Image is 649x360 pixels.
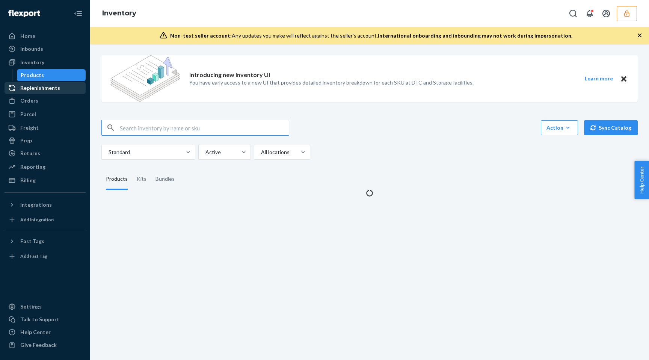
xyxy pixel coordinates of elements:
[5,135,86,147] a: Prep
[20,45,43,53] div: Inbounds
[20,316,59,323] div: Talk to Support
[599,6,614,21] button: Open account menu
[96,3,142,24] ol: breadcrumbs
[5,56,86,68] a: Inventory
[541,120,578,135] button: Action
[20,341,57,349] div: Give Feedback
[20,150,40,157] div: Returns
[205,148,205,156] input: Active
[20,328,51,336] div: Help Center
[20,124,39,132] div: Freight
[20,237,44,245] div: Fast Tags
[110,55,180,102] img: new-reports-banner-icon.82668bd98b6a51aee86340f2a7b77ae3.png
[5,326,86,338] a: Help Center
[5,235,86,247] button: Fast Tags
[20,303,42,310] div: Settings
[260,148,261,156] input: All locations
[5,301,86,313] a: Settings
[20,84,60,92] div: Replenishments
[20,110,36,118] div: Parcel
[20,59,44,66] div: Inventory
[5,95,86,107] a: Orders
[5,250,86,262] a: Add Fast Tag
[155,169,175,190] div: Bundles
[5,174,86,186] a: Billing
[5,313,86,325] a: Talk to Support
[5,108,86,120] a: Parcel
[566,6,581,21] button: Open Search Box
[5,30,86,42] a: Home
[106,169,128,190] div: Products
[546,124,572,132] div: Action
[20,97,38,104] div: Orders
[189,79,474,86] p: You have early access to a new UI that provides detailed inventory breakdown for each SKU at DTC ...
[619,74,629,83] button: Close
[21,71,44,79] div: Products
[5,339,86,351] button: Give Feedback
[20,32,35,40] div: Home
[584,120,638,135] button: Sync Catalog
[580,74,617,83] button: Learn more
[102,9,136,17] a: Inventory
[5,82,86,94] a: Replenishments
[137,169,146,190] div: Kits
[5,214,86,226] a: Add Integration
[170,32,572,39] div: Any updates you make will reflect against the seller's account.
[20,201,52,209] div: Integrations
[378,32,572,39] span: International onboarding and inbounding may not work during impersonation.
[71,6,86,21] button: Close Navigation
[20,253,47,259] div: Add Fast Tag
[5,122,86,134] a: Freight
[5,147,86,159] a: Returns
[170,32,232,39] span: Non-test seller account:
[582,6,597,21] button: Open notifications
[5,43,86,55] a: Inbounds
[8,10,40,17] img: Flexport logo
[634,161,649,199] button: Help Center
[189,71,270,79] p: Introducing new Inventory UI
[5,199,86,211] button: Integrations
[20,137,32,144] div: Prep
[17,69,86,81] a: Products
[20,163,45,171] div: Reporting
[108,148,109,156] input: Standard
[20,177,36,184] div: Billing
[20,216,54,223] div: Add Integration
[5,161,86,173] a: Reporting
[120,120,289,135] input: Search inventory by name or sku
